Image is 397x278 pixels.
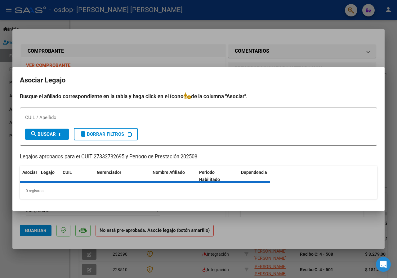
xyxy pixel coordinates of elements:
[20,183,377,199] div: 0 registros
[153,170,185,175] span: Nombre Afiliado
[60,166,94,186] datatable-header-cell: CUIL
[20,153,377,161] p: Legajos aprobados para el CUIT 27332782695 y Período de Prestación 202508
[38,166,60,186] datatable-header-cell: Legajo
[41,170,55,175] span: Legajo
[63,170,72,175] span: CUIL
[20,92,377,100] h4: Busque el afiliado correspondiente en la tabla y haga click en el ícono de la columna "Asociar".
[197,166,239,186] datatable-header-cell: Periodo Habilitado
[20,166,38,186] datatable-header-cell: Asociar
[79,131,124,137] span: Borrar Filtros
[376,257,391,272] div: Open Intercom Messenger
[30,131,56,137] span: Buscar
[150,166,197,186] datatable-header-cell: Nombre Afiliado
[22,170,37,175] span: Asociar
[79,130,87,138] mat-icon: delete
[199,170,220,182] span: Periodo Habilitado
[97,170,121,175] span: Gerenciador
[241,170,267,175] span: Dependencia
[30,130,38,138] mat-icon: search
[25,129,69,140] button: Buscar
[239,166,285,186] datatable-header-cell: Dependencia
[74,128,138,140] button: Borrar Filtros
[94,166,150,186] datatable-header-cell: Gerenciador
[20,74,377,86] h2: Asociar Legajo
